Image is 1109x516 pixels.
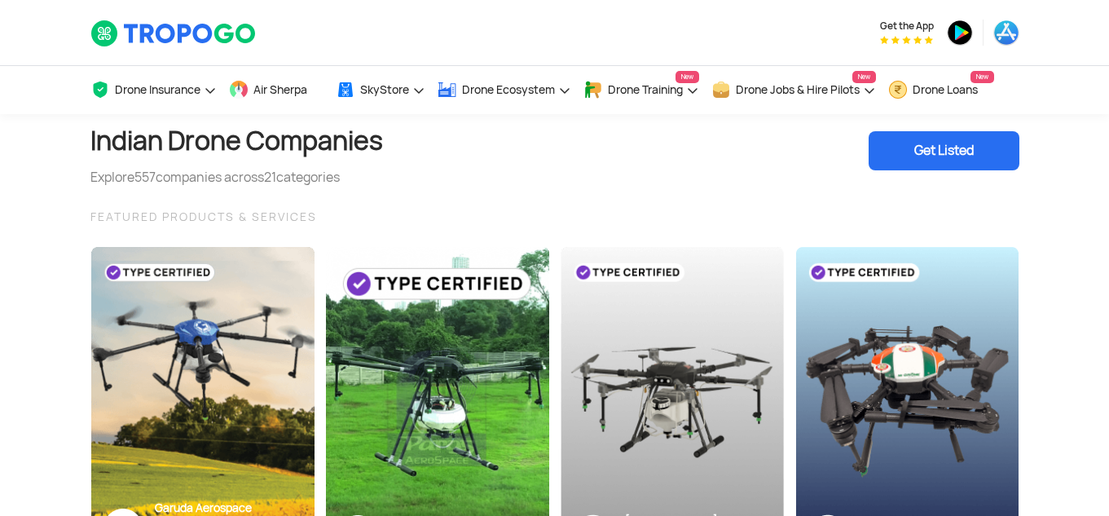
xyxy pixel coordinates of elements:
span: New [676,71,699,83]
a: Drone TrainingNew [583,66,699,114]
a: Air Sherpa [229,66,323,114]
img: ic_appstore.png [993,20,1019,46]
h1: Indian Drone Companies [90,114,383,168]
span: Drone Training [608,83,683,96]
span: New [970,71,994,83]
img: TropoGo Logo [90,20,257,47]
div: Explore companies across categories [90,168,383,187]
img: ic_playstore.png [947,20,973,46]
a: Drone Ecosystem [438,66,571,114]
span: Air Sherpa [253,83,307,96]
img: App Raking [880,36,933,44]
span: Drone Ecosystem [462,83,555,96]
div: Get Listed [869,131,1019,170]
a: Drone Insurance [90,66,217,114]
span: Drone Insurance [115,83,200,96]
span: Drone Jobs & Hire Pilots [736,83,860,96]
span: SkyStore [360,83,409,96]
span: Get the App [880,20,934,33]
a: Drone LoansNew [888,66,994,114]
span: 21 [264,169,276,186]
a: SkyStore [336,66,425,114]
div: Garuda Aerospace [155,501,302,516]
span: New [852,71,876,83]
a: Drone Jobs & Hire PilotsNew [711,66,876,114]
span: Drone Loans [913,83,978,96]
div: FEATURED PRODUCTS & SERVICES [90,207,1019,227]
span: 557 [134,169,156,186]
